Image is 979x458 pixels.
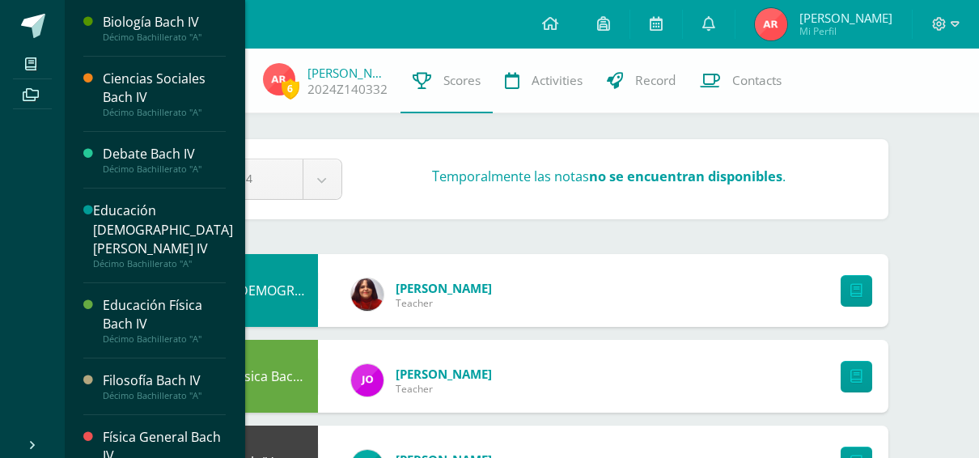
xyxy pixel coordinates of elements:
[396,280,492,296] a: [PERSON_NAME]
[400,49,493,113] a: Scores
[103,296,226,333] div: Educación Física Bach IV
[183,159,341,199] a: Unidad 4
[595,49,688,113] a: Record
[263,63,295,95] img: c9bcb59223d60cba950dd4d66ce03bcc.png
[103,145,226,163] div: Debate Bach IV
[351,278,384,311] img: 5bb1a44df6f1140bb573547ac59d95bf.png
[799,24,892,38] span: Mi Perfil
[799,10,892,26] span: [PERSON_NAME]
[103,70,226,107] div: Ciencias Sociales Bach IV
[532,72,583,89] span: Activities
[103,390,226,401] div: Décimo Bachillerato "A"
[396,366,492,382] a: [PERSON_NAME]
[93,258,233,269] div: Décimo Bachillerato "A"
[732,72,782,89] span: Contacts
[307,65,388,81] a: [PERSON_NAME]
[635,72,676,89] span: Record
[103,371,226,401] a: Filosofía Bach IVDécimo Bachillerato "A"
[282,78,299,99] span: 6
[103,13,226,43] a: Biología Bach IVDécimo Bachillerato "A"
[396,296,492,310] span: Teacher
[103,13,226,32] div: Biología Bach IV
[432,167,786,185] h3: Temporalmente las notas .
[103,70,226,118] a: Ciencias Sociales Bach IVDécimo Bachillerato "A"
[103,32,226,43] div: Décimo Bachillerato "A"
[755,8,787,40] img: c9bcb59223d60cba950dd4d66ce03bcc.png
[493,49,595,113] a: Activities
[103,371,226,390] div: Filosofía Bach IV
[103,163,226,175] div: Décimo Bachillerato "A"
[351,364,384,397] img: 75b744ccd90b308547c4c603ec795dc0.png
[103,145,226,175] a: Debate Bach IVDécimo Bachillerato "A"
[103,333,226,345] div: Décimo Bachillerato "A"
[688,49,794,113] a: Contacts
[93,201,233,269] a: Educación [DEMOGRAPHIC_DATA][PERSON_NAME] IVDécimo Bachillerato "A"
[103,296,226,345] a: Educación Física Bach IVDécimo Bachillerato "A"
[443,72,481,89] span: Scores
[93,201,233,257] div: Educación [DEMOGRAPHIC_DATA][PERSON_NAME] IV
[396,382,492,396] span: Teacher
[589,167,782,185] strong: no se encuentran disponibles
[307,81,388,98] a: 2024Z140332
[103,107,226,118] div: Décimo Bachillerato "A"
